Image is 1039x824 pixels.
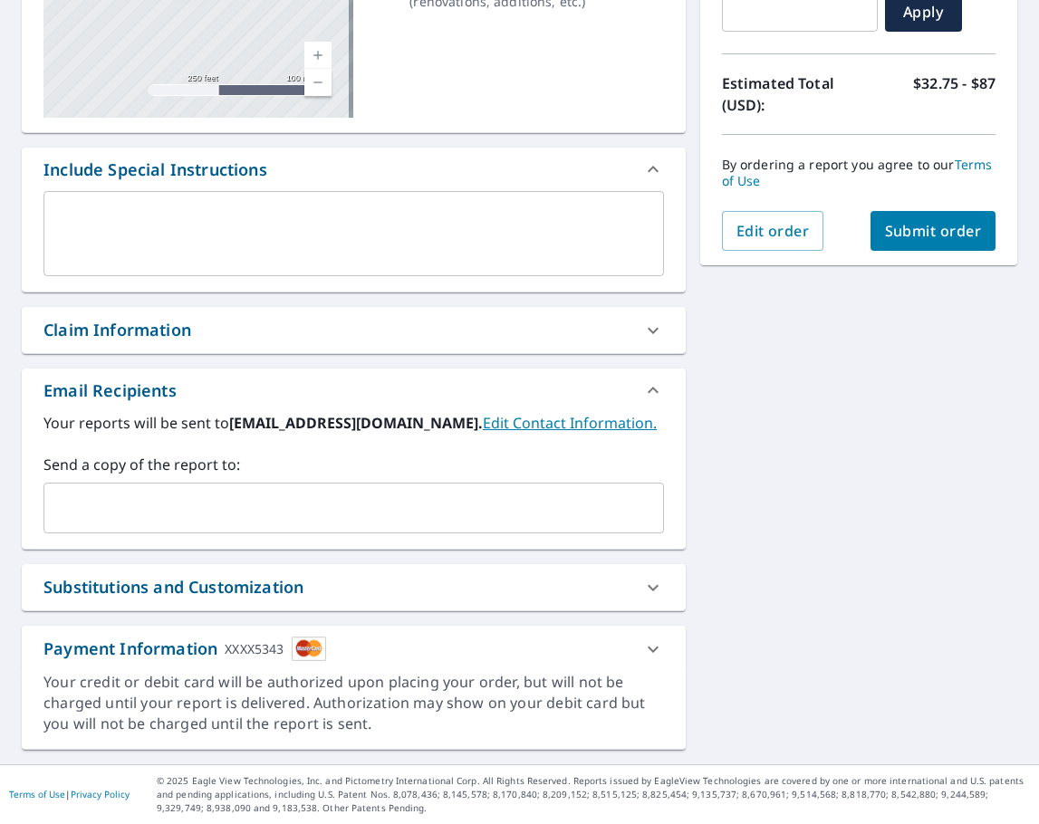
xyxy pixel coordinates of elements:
[43,378,177,403] div: Email Recipients
[22,369,686,412] div: Email Recipients
[22,564,686,610] div: Substitutions and Customization
[304,42,332,69] a: Current Level 17, Zoom In
[71,788,130,800] a: Privacy Policy
[43,318,191,342] div: Claim Information
[43,454,664,475] label: Send a copy of the report to:
[722,157,996,189] p: By ordering a report you agree to our
[871,211,996,251] button: Submit order
[722,211,824,251] button: Edit order
[722,72,859,116] p: Estimated Total (USD):
[9,788,65,800] a: Terms of Use
[900,2,948,22] span: Apply
[43,158,267,182] div: Include Special Instructions
[736,221,810,241] span: Edit order
[292,637,326,661] img: cardImage
[229,413,483,433] b: [EMAIL_ADDRESS][DOMAIN_NAME].
[43,637,326,661] div: Payment Information
[43,412,664,434] label: Your reports will be sent to
[22,148,686,191] div: Include Special Instructions
[722,156,993,189] a: Terms of Use
[43,575,303,599] div: Substitutions and Customization
[9,789,130,800] p: |
[483,413,657,433] a: EditContactInfo
[22,626,686,672] div: Payment InformationXXXX5343cardImage
[304,69,332,96] a: Current Level 17, Zoom Out
[913,72,996,116] p: $32.75 - $87
[225,637,284,661] div: XXXX5343
[22,307,686,353] div: Claim Information
[885,221,982,241] span: Submit order
[43,672,664,734] div: Your credit or debit card will be authorized upon placing your order, but will not be charged unt...
[157,774,1030,815] p: © 2025 Eagle View Technologies, Inc. and Pictometry International Corp. All Rights Reserved. Repo...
